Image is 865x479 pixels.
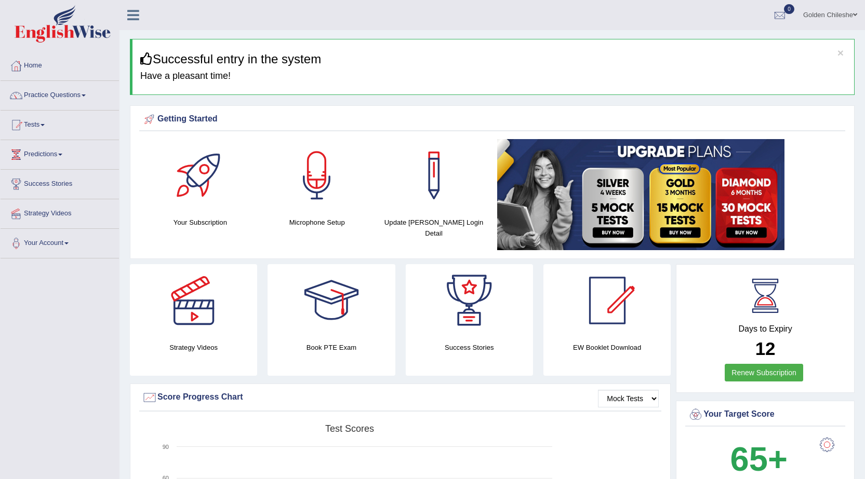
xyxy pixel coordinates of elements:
b: 65+ [730,440,788,478]
div: Getting Started [142,112,843,127]
a: Home [1,51,119,77]
a: Success Stories [1,170,119,196]
h4: Have a pleasant time! [140,71,846,81]
a: Strategy Videos [1,199,119,225]
h4: Update [PERSON_NAME] Login Detail [381,217,487,239]
a: Predictions [1,140,119,166]
a: Your Account [1,229,119,255]
div: Score Progress Chart [142,390,659,405]
div: Your Target Score [688,407,843,422]
tspan: Test scores [325,423,374,434]
h4: Success Stories [406,342,533,353]
h4: Book PTE Exam [268,342,395,353]
text: 90 [163,444,169,450]
h4: Microphone Setup [264,217,370,228]
h4: Days to Expiry [688,324,843,334]
h3: Successful entry in the system [140,52,846,66]
span: 0 [784,4,794,14]
a: Tests [1,111,119,136]
button: × [837,47,844,58]
b: 12 [755,338,776,359]
a: Renew Subscription [725,364,803,381]
h4: Strategy Videos [130,342,257,353]
h4: Your Subscription [147,217,254,228]
img: small5.jpg [497,139,784,250]
h4: EW Booklet Download [543,342,671,353]
a: Practice Questions [1,81,119,107]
